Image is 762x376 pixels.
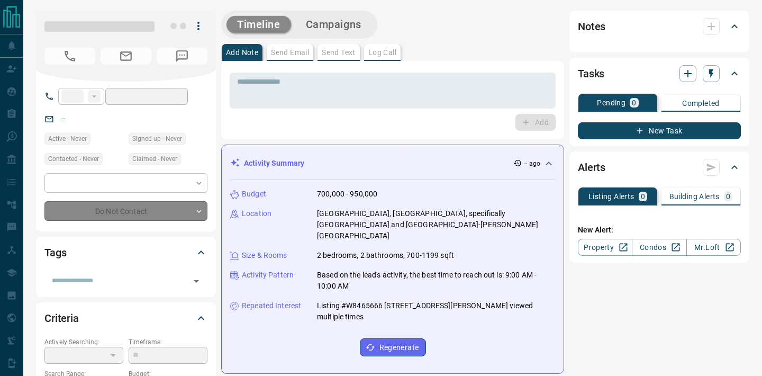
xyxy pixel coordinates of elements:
[524,159,540,168] p: -- ago
[578,61,741,86] div: Tasks
[44,201,207,221] div: Do Not Contact
[132,154,177,164] span: Claimed - Never
[632,99,636,106] p: 0
[242,300,301,311] p: Repeated Interest
[295,16,372,33] button: Campaigns
[682,100,720,107] p: Completed
[44,337,123,347] p: Actively Searching:
[129,337,207,347] p: Timeframe:
[44,244,66,261] h2: Tags
[226,16,291,33] button: Timeline
[101,48,151,65] span: No Email
[578,225,741,236] p: New Alert:
[48,154,99,164] span: Contacted - Never
[44,306,207,331] div: Criteria
[189,274,204,289] button: Open
[48,133,87,144] span: Active - Never
[242,189,266,200] p: Budget
[317,300,555,323] p: Listing #W8465666 [STREET_ADDRESS][PERSON_NAME] viewed multiple times
[44,48,95,65] span: No Number
[632,239,686,256] a: Condos
[317,189,377,200] p: 700,000 - 950,000
[242,208,271,219] p: Location
[360,338,426,356] button: Regenerate
[726,193,730,200] p: 0
[44,240,207,265] div: Tags
[578,65,604,82] h2: Tasks
[317,250,454,261] p: 2 bedrooms, 2 bathrooms, 700-1199 sqft
[578,239,632,256] a: Property
[578,159,605,176] h2: Alerts
[157,48,207,65] span: No Number
[61,114,66,123] a: --
[242,270,294,281] p: Activity Pattern
[44,310,79,327] h2: Criteria
[578,14,741,39] div: Notes
[230,154,555,173] div: Activity Summary-- ago
[588,193,634,200] p: Listing Alerts
[578,155,741,180] div: Alerts
[597,99,625,106] p: Pending
[317,270,555,292] p: Based on the lead's activity, the best time to reach out is: 9:00 AM - 10:00 AM
[317,208,555,241] p: [GEOGRAPHIC_DATA], [GEOGRAPHIC_DATA], specifically [GEOGRAPHIC_DATA] and [GEOGRAPHIC_DATA]-[PERSO...
[578,122,741,139] button: New Task
[669,193,720,200] p: Building Alerts
[578,18,605,35] h2: Notes
[244,158,304,169] p: Activity Summary
[132,133,182,144] span: Signed up - Never
[641,193,645,200] p: 0
[686,239,741,256] a: Mr.Loft
[226,49,258,56] p: Add Note
[242,250,287,261] p: Size & Rooms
